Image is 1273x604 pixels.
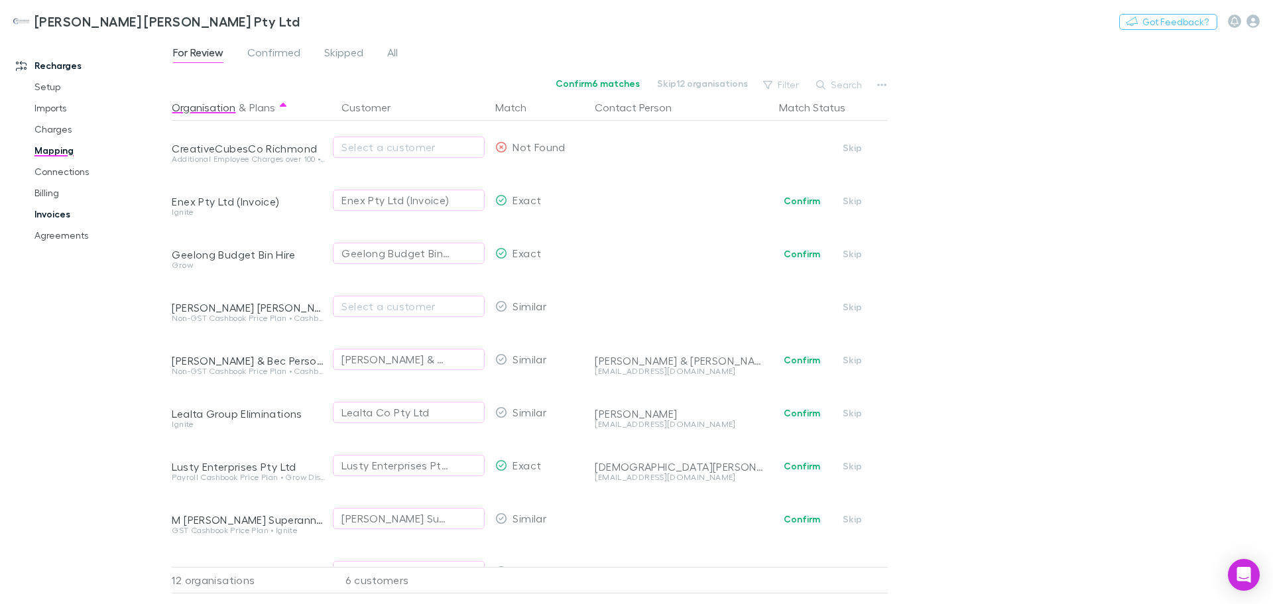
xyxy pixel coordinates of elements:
div: Select a customer [341,298,476,314]
button: Lealta Co Pty Ltd [333,402,485,423]
div: N and J Bourke Enterprises Pty Ltd [172,566,326,579]
button: Search [810,77,870,93]
a: Mapping [21,140,179,161]
div: [PERSON_NAME] & Bec Personal Accounts [172,354,326,367]
span: Similar [513,353,546,365]
div: [DEMOGRAPHIC_DATA][PERSON_NAME] [595,460,768,473]
a: Agreements [21,225,179,246]
button: Confirm [775,511,829,527]
button: Confirm [775,352,829,368]
a: Connections [21,161,179,182]
button: Contact Person [595,94,688,121]
img: Hotchkin Hughes Pty Ltd's Logo [13,13,29,29]
button: Skip [831,511,874,527]
button: Lusty Enterprises Pty Ltd [333,455,485,476]
div: GST Cashbook Price Plan • Ignite [172,526,326,534]
div: [PERSON_NAME] [595,407,768,420]
a: Billing [21,182,179,204]
button: Select a customer [333,296,485,317]
button: [PERSON_NAME] & Bec Holdings Pty Ltd [333,349,485,370]
a: Imports [21,97,179,119]
button: Enex Pty Ltd (Invoice) [333,190,485,211]
div: Enex Pty Ltd (Invoice) [341,192,449,208]
a: Recharges [3,55,179,76]
button: Skip [831,193,874,209]
button: Skip [831,458,874,474]
span: Not Found [513,141,565,153]
button: Skip [831,246,874,262]
div: 12 organisations [172,567,331,593]
a: [PERSON_NAME] [PERSON_NAME] Pty Ltd [5,5,308,37]
div: [PERSON_NAME] Superannuation Fund [341,511,450,526]
div: Lusty Enterprises Pty Ltd [341,457,450,473]
button: Confirm [775,246,829,262]
span: Similar [513,565,546,577]
button: Confirm6 matches [547,76,648,91]
h3: [PERSON_NAME] [PERSON_NAME] Pty Ltd [34,13,300,29]
button: Skip [831,405,874,421]
button: Plans [249,94,275,121]
button: Confirm [775,405,829,421]
div: Non-GST Cashbook Price Plan • Cashbook (Non-GST) Price Plan [172,314,326,322]
div: [PERSON_NAME] & [PERSON_NAME] [595,354,768,367]
span: Confirmed [247,46,300,63]
div: Ignite [172,208,326,216]
div: CreativeCubesCo Richmond [172,142,326,155]
div: Geelong Budget Bin Hire [341,245,450,261]
button: Got Feedback? [1119,14,1217,30]
span: Similar [513,300,546,312]
button: Confirm [775,458,829,474]
button: Geelong Budget Bin Hire [333,243,485,264]
span: All [387,46,398,63]
div: M [PERSON_NAME] Superannuation Fund & CD & [PERSON_NAME] Superannuation Fund [172,513,326,526]
div: Payroll Cashbook Price Plan • Grow Discount A [172,473,326,481]
span: Similar [513,406,546,418]
span: Skipped [324,46,363,63]
span: Similar [513,512,546,524]
div: Grow [172,261,326,269]
div: Geelong Budget Bin Hire [172,248,326,261]
button: Skip [831,564,874,580]
button: Select a customer [333,561,485,582]
button: [PERSON_NAME] Superannuation Fund [333,508,485,529]
div: [PERSON_NAME] & Bec Holdings Pty Ltd [341,351,450,367]
button: Filter [757,77,807,93]
div: Additional Employee Charges over 100 • Ultimate 100 Price Plan [172,155,326,163]
span: Exact [513,194,541,206]
div: Select a customer [341,139,476,155]
button: Select a customer [333,137,485,158]
span: Exact [513,247,541,259]
a: Charges [21,119,179,140]
span: Exact [513,459,541,471]
button: Skip12 organisations [648,76,757,91]
button: Confirm [775,193,829,209]
button: Skip [831,140,874,156]
div: Lealta Group Eliminations [172,407,326,420]
div: [EMAIL_ADDRESS][DOMAIN_NAME] [595,420,768,428]
div: Ignite [172,420,326,428]
div: & [172,94,326,121]
div: [EMAIL_ADDRESS][DOMAIN_NAME] [595,367,768,375]
button: Organisation [172,94,235,121]
button: Skip [831,352,874,368]
div: Non-GST Cashbook Price Plan • Cashbook (Non-GST) Price Plan [172,367,326,375]
button: Match Status [779,94,861,121]
button: Skip [831,299,874,315]
button: Customer [341,94,406,121]
a: Setup [21,76,179,97]
div: Select a customer [341,564,476,579]
div: [EMAIL_ADDRESS][DOMAIN_NAME] [595,473,768,481]
div: [PERSON_NAME] [PERSON_NAME] Trust Account [172,301,326,314]
div: Lusty Enterprises Pty Ltd [172,460,326,473]
button: Match [495,94,542,121]
a: Invoices [21,204,179,225]
span: For Review [173,46,223,63]
div: 6 customers [331,567,490,593]
div: Enex Pty Ltd (Invoice) [172,195,326,208]
div: Open Intercom Messenger [1228,559,1260,591]
div: Lealta Co Pty Ltd [341,404,429,420]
